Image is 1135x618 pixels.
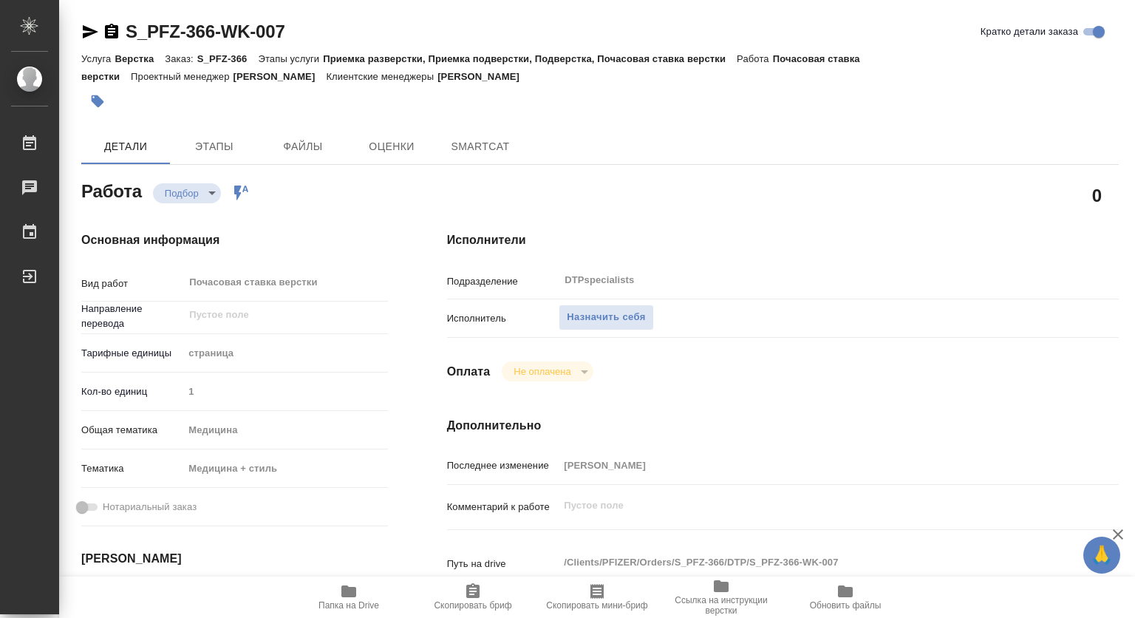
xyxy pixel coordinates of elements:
[103,500,197,515] span: Нотариальный заказ
[546,600,647,611] span: Скопировать мини-бриф
[188,306,352,324] input: Пустое поле
[81,23,99,41] button: Скопировать ссылку для ЯМессенджера
[234,71,327,82] p: [PERSON_NAME]
[559,455,1063,476] input: Пустое поле
[559,305,653,330] button: Назначить себя
[668,595,774,616] span: Ссылка на инструкции верстки
[509,365,575,378] button: Не оплачена
[287,577,411,618] button: Папка на Drive
[126,21,285,41] a: S_PFZ-366-WK-007
[81,461,183,476] p: Тематика
[179,137,250,156] span: Этапы
[81,53,115,64] p: Услуга
[81,384,183,399] p: Кол-во единиц
[447,557,559,571] p: Путь на drive
[535,577,659,618] button: Скопировать мини-бриф
[437,71,531,82] p: [PERSON_NAME]
[326,71,437,82] p: Клиентские менеджеры
[783,577,907,618] button: Обновить файлы
[447,458,559,473] p: Последнее изменение
[81,177,142,203] h2: Работа
[183,418,387,443] div: Медицина
[153,183,221,203] div: Подбор
[411,577,535,618] button: Скопировать бриф
[115,53,165,64] p: Верстка
[981,24,1078,39] span: Кратко детали заказа
[318,600,379,611] span: Папка на Drive
[737,53,773,64] p: Работа
[197,53,259,64] p: S_PFZ-366
[160,187,203,200] button: Подбор
[258,53,323,64] p: Этапы услуги
[502,361,593,381] div: Подбор
[81,276,183,291] p: Вид работ
[434,600,511,611] span: Скопировать бриф
[81,423,183,438] p: Общая тематика
[559,550,1063,575] textarea: /Clients/PFIZER/Orders/S_PFZ-366/DTP/S_PFZ-366-WK-007
[90,137,161,156] span: Детали
[131,71,233,82] p: Проектный менеджер
[447,417,1119,435] h4: Дополнительно
[103,23,120,41] button: Скопировать ссылку
[659,577,783,618] button: Ссылка на инструкции верстки
[81,85,114,118] button: Добавить тэг
[183,341,387,366] div: страница
[447,311,559,326] p: Исполнитель
[165,53,197,64] p: Заказ:
[81,550,388,568] h4: [PERSON_NAME]
[183,456,387,481] div: Медицина + стиль
[447,363,491,381] h4: Оплата
[1092,183,1102,208] h2: 0
[447,274,559,289] p: Подразделение
[1083,537,1120,574] button: 🙏
[447,231,1119,249] h4: Исполнители
[447,500,559,515] p: Комментарий к работе
[1089,540,1114,571] span: 🙏
[81,346,183,361] p: Тарифные единицы
[810,600,882,611] span: Обновить файлы
[445,137,516,156] span: SmartCat
[81,302,183,331] p: Направление перевода
[183,381,387,402] input: Пустое поле
[567,309,645,326] span: Назначить себя
[356,137,427,156] span: Оценки
[81,53,860,82] p: Почасовая ставка верстки
[323,53,737,64] p: Приемка разверстки, Приемка подверстки, Подверстка, Почасовая ставка верстки
[81,231,388,249] h4: Основная информация
[267,137,338,156] span: Файлы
